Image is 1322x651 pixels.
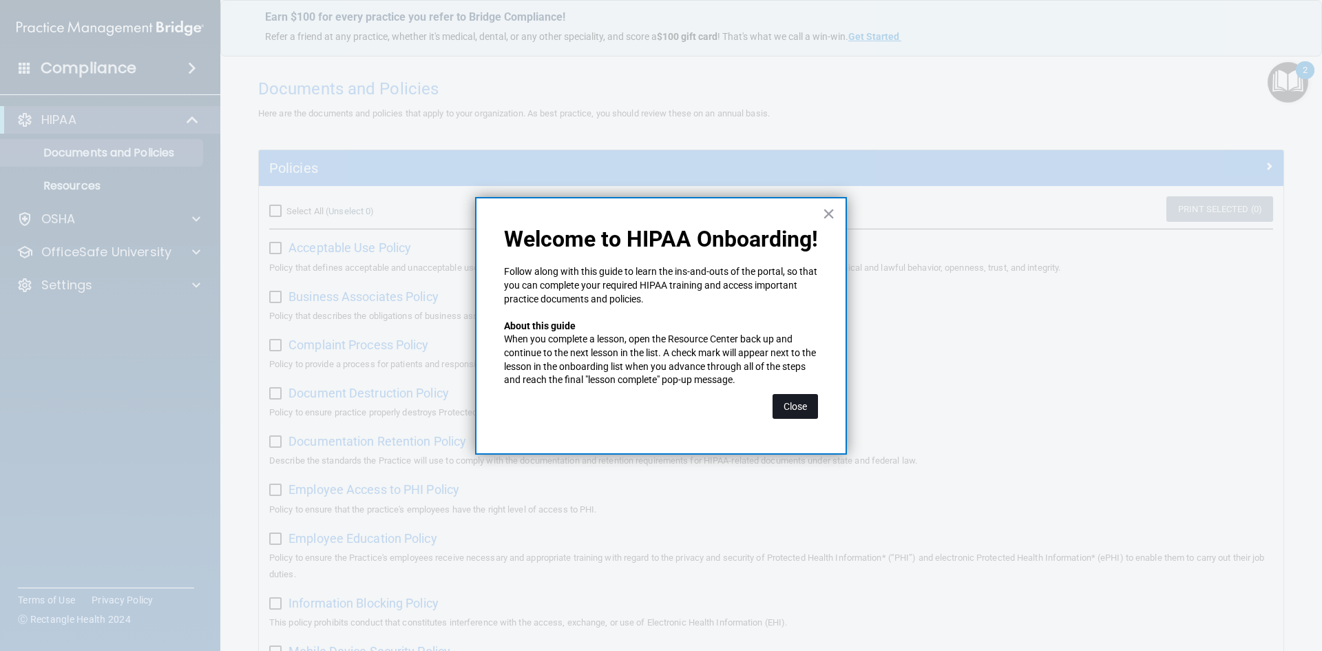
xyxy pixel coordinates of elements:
button: Close [822,203,835,225]
p: Welcome to HIPAA Onboarding! [504,226,818,252]
p: When you complete a lesson, open the Resource Center back up and continue to the next lesson in t... [504,333,818,386]
p: Follow along with this guide to learn the ins-and-outs of the portal, so that you can complete yo... [504,265,818,306]
strong: About this guide [504,320,576,331]
button: Close [773,394,818,419]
